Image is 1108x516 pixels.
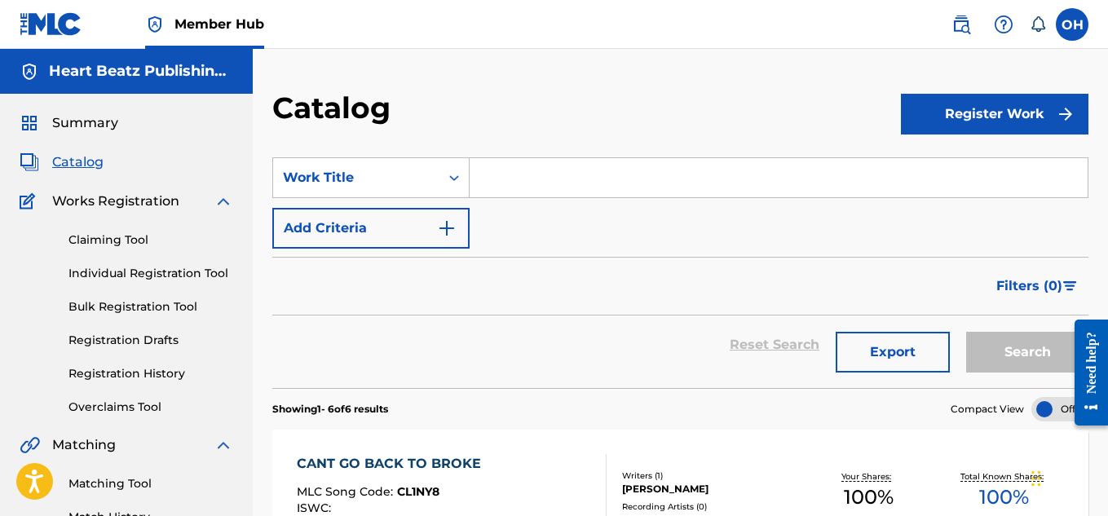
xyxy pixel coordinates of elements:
[960,470,1048,483] p: Total Known Shares:
[951,15,971,34] img: search
[20,152,39,172] img: Catalog
[951,402,1024,417] span: Compact View
[841,470,895,483] p: Your Shares:
[68,265,233,282] a: Individual Registration Tool
[1063,281,1077,291] img: filter
[20,113,118,133] a: SummarySummary
[68,232,233,249] a: Claiming Tool
[979,483,1029,512] span: 100 %
[622,501,801,513] div: Recording Artists ( 0 )
[49,62,233,81] h5: Heart Beatz Publishing Global
[297,454,489,474] div: CANT GO BACK TO BROKE
[1056,8,1088,41] div: User Menu
[20,62,39,82] img: Accounts
[20,152,104,172] a: CatalogCatalog
[1026,438,1108,516] iframe: Chat Widget
[272,90,399,126] h2: Catalog
[68,298,233,315] a: Bulk Registration Tool
[52,113,118,133] span: Summary
[68,399,233,416] a: Overclaims Tool
[174,15,264,33] span: Member Hub
[20,192,41,211] img: Works Registration
[214,435,233,455] img: expand
[145,15,165,34] img: Top Rightsholder
[68,365,233,382] a: Registration History
[836,332,950,373] button: Export
[437,218,457,238] img: 9d2ae6d4665cec9f34b9.svg
[996,276,1062,296] span: Filters ( 0 )
[20,12,82,36] img: MLC Logo
[20,113,39,133] img: Summary
[1062,307,1108,439] iframe: Resource Center
[272,208,470,249] button: Add Criteria
[20,435,40,455] img: Matching
[1030,16,1046,33] div: Notifications
[272,157,1088,388] form: Search Form
[901,94,1088,135] button: Register Work
[987,8,1020,41] div: Help
[283,168,430,187] div: Work Title
[844,483,894,512] span: 100 %
[622,470,801,482] div: Writers ( 1 )
[68,475,233,492] a: Matching Tool
[297,484,397,499] span: MLC Song Code :
[622,482,801,496] div: [PERSON_NAME]
[945,8,978,41] a: Public Search
[297,501,335,515] span: ISWC :
[52,435,116,455] span: Matching
[68,332,233,349] a: Registration Drafts
[52,152,104,172] span: Catalog
[272,402,388,417] p: Showing 1 - 6 of 6 results
[994,15,1013,34] img: help
[214,192,233,211] img: expand
[397,484,439,499] span: CL1NY8
[1056,104,1075,124] img: f7272a7cc735f4ea7f67.svg
[52,192,179,211] span: Works Registration
[987,266,1088,307] button: Filters (0)
[1031,454,1041,503] div: Drag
